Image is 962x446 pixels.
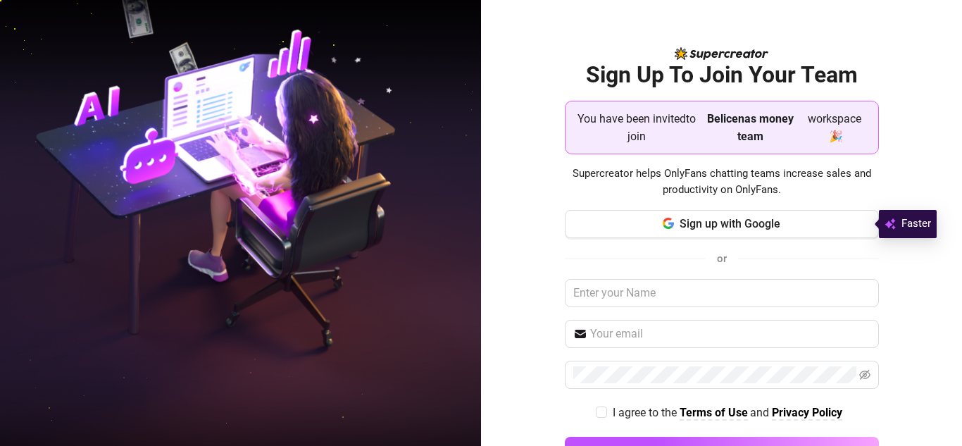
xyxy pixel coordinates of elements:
span: and [750,406,772,419]
a: Privacy Policy [772,406,842,421]
a: Terms of Use [680,406,748,421]
img: logo-BBDzfeDw.svg [675,47,768,60]
button: Sign up with Google [565,210,879,238]
span: eye-invisible [859,369,870,380]
span: or [717,252,727,265]
strong: Belicenas money team [707,112,794,143]
strong: Terms of Use [680,406,748,419]
span: I agree to the [613,406,680,419]
input: Your email [590,326,870,342]
span: Faster [901,216,931,233]
span: workspace 🎉 [803,110,866,145]
img: svg%3e [885,216,896,233]
strong: Privacy Policy [772,406,842,419]
span: Supercreator helps OnlyFans chatting teams increase sales and productivity on OnlyFans. [565,166,879,199]
h2: Sign Up To Join Your Team [565,61,879,89]
span: Sign up with Google [680,217,780,230]
span: You have been invited to join [577,110,698,145]
input: Enter your Name [565,279,879,307]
